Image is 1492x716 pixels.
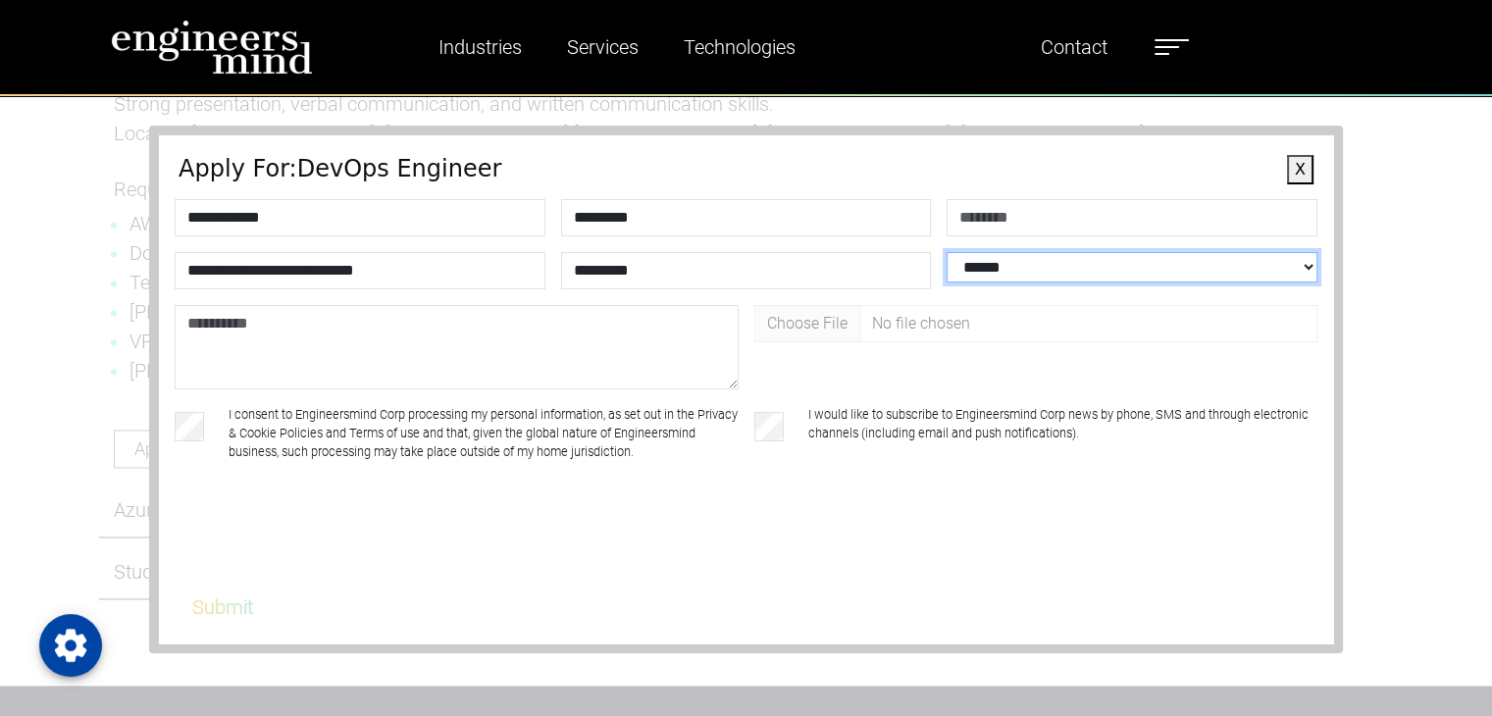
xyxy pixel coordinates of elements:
[179,510,477,587] iframe: reCAPTCHA
[111,20,313,75] img: logo
[676,25,803,70] a: Technologies
[1287,155,1313,184] button: X
[431,25,530,70] a: Industries
[559,25,646,70] a: Services
[229,405,738,462] label: I consent to Engineersmind Corp processing my personal information, as set out in the Privacy & C...
[1033,25,1115,70] a: Contact
[808,405,1317,462] label: I would like to subscribe to Engineersmind Corp news by phone, SMS and through electronic channel...
[179,155,1313,183] h4: Apply For: DevOps Engineer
